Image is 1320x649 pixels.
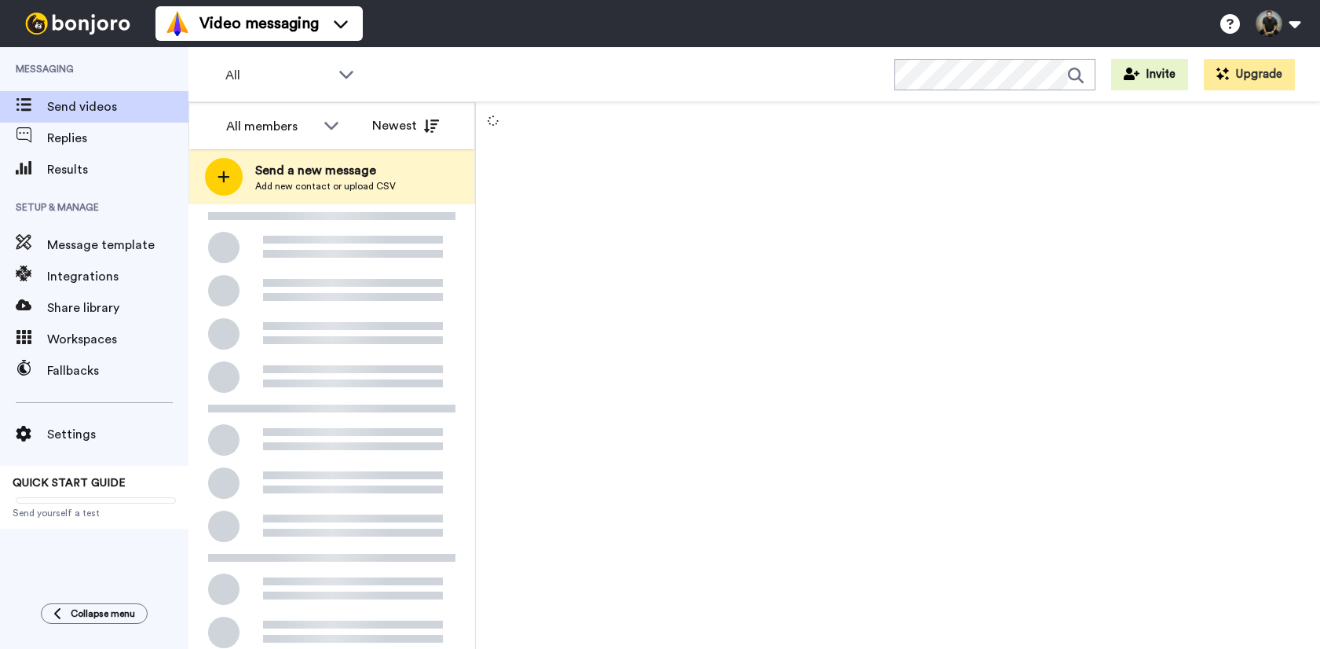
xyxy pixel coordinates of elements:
[225,66,331,85] span: All
[255,180,396,192] span: Add new contact or upload CSV
[47,299,188,317] span: Share library
[47,330,188,349] span: Workspaces
[47,236,188,255] span: Message template
[1204,59,1295,90] button: Upgrade
[1111,59,1188,90] button: Invite
[47,267,188,286] span: Integrations
[165,11,190,36] img: vm-color.svg
[360,110,451,141] button: Newest
[47,160,188,179] span: Results
[19,13,137,35] img: bj-logo-header-white.svg
[13,478,126,489] span: QUICK START GUIDE
[226,117,316,136] div: All members
[13,507,176,519] span: Send yourself a test
[255,161,396,180] span: Send a new message
[47,97,188,116] span: Send videos
[47,425,188,444] span: Settings
[71,607,135,620] span: Collapse menu
[41,603,148,624] button: Collapse menu
[47,129,188,148] span: Replies
[199,13,319,35] span: Video messaging
[47,361,188,380] span: Fallbacks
